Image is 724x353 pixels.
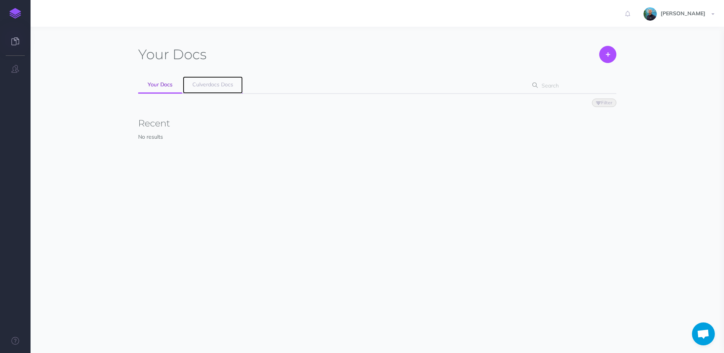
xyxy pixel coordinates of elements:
[192,81,233,88] span: Culverdocs Docs
[657,10,709,17] span: [PERSON_NAME]
[183,76,243,94] a: Culverdocs Docs
[138,133,616,141] p: No results
[692,322,715,345] div: Open chat
[138,46,169,63] span: Your
[138,118,616,128] h3: Recent
[592,99,616,107] button: Filter
[539,79,605,92] input: Search
[643,7,657,21] img: 925838e575eb33ea1a1ca055db7b09b0.jpg
[148,81,173,88] span: Your Docs
[138,46,206,63] h1: Docs
[10,8,21,19] img: logo-mark.svg
[138,76,182,94] a: Your Docs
